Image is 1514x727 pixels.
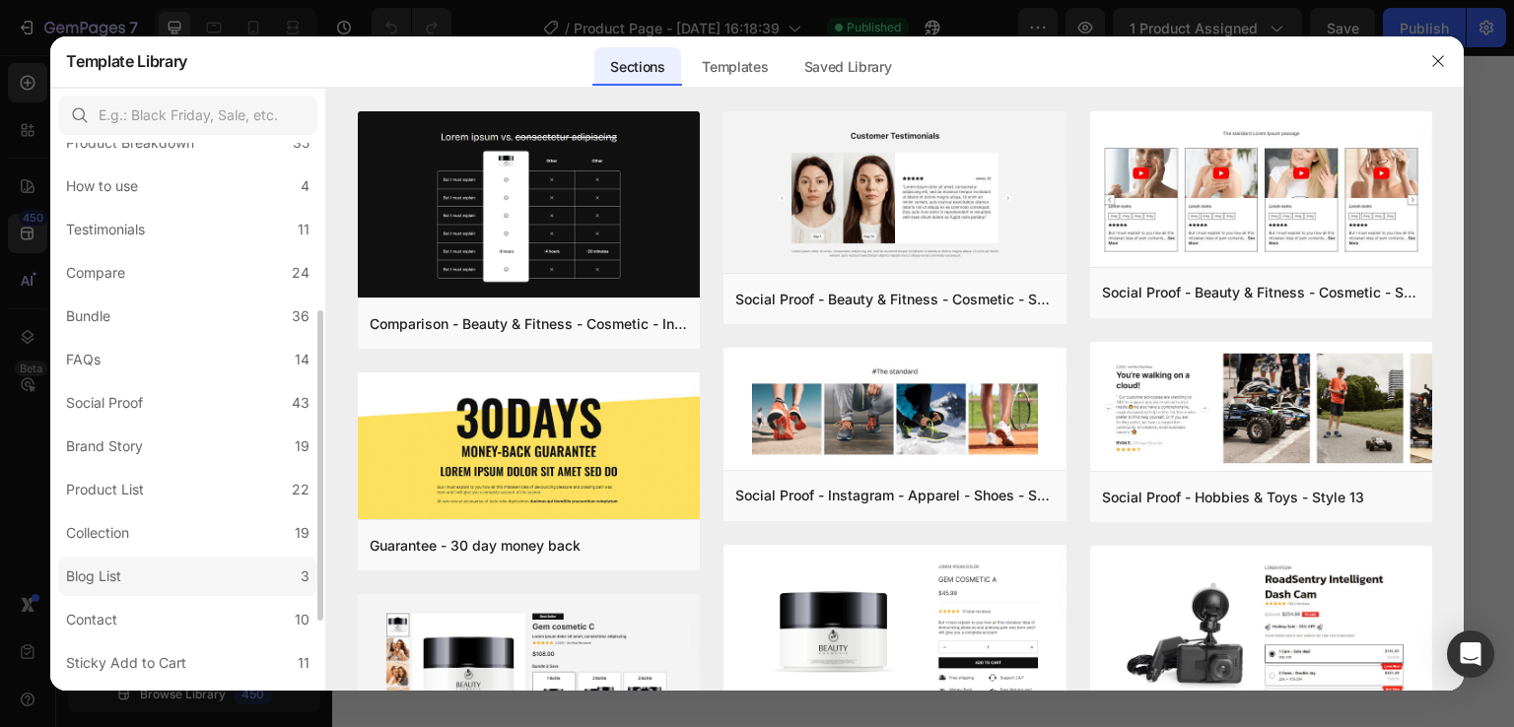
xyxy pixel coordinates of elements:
[292,478,310,501] div: 22
[723,111,1066,277] img: sp16.png
[749,238,1017,301] button: Buy Now
[735,484,1054,507] div: Social Proof - Instagram - Apparel - Shoes - Style 30
[1090,111,1432,271] img: sp8.png
[370,534,581,558] div: Guarantee - 30 day money back
[301,564,310,588] div: 3
[735,288,1054,311] div: Social Proof - Beauty & Fitness - Cosmetic - Style 16
[295,434,310,458] div: 19
[830,48,929,93] pre: Sale 33%
[66,131,194,155] div: Product Breakdown
[58,96,317,135] input: E.g.: Black Friday, Sale, etc.
[1102,281,1420,304] div: Social Proof - Beauty & Fitness - Cosmetic - Style 8
[66,174,138,198] div: How to use
[751,99,1015,131] p: Pro Pack
[66,35,187,87] h2: Template Library
[298,218,310,241] div: 11
[66,261,125,285] div: Compare
[1102,486,1364,509] div: Social Proof - Hobbies & Toys - Style 13
[892,168,971,204] div: $119.95
[358,111,700,301] img: c19.png
[594,47,680,87] div: Sections
[358,372,700,523] img: g30.png
[298,651,310,675] div: 11
[66,651,186,675] div: Sticky Add to Cart
[795,165,884,205] div: $79.95
[295,608,310,631] div: 10
[293,131,310,155] div: 35
[66,608,117,631] div: Contact
[839,254,928,286] div: Buy Now
[723,348,1066,474] img: sp30.png
[295,521,310,545] div: 19
[66,218,145,241] div: Testimonials
[66,434,143,458] div: Brand Story
[686,47,784,87] div: Templates
[1090,342,1432,476] img: sp13.png
[66,478,144,501] div: Product List
[295,348,310,371] div: 14
[66,564,121,588] div: Blog List
[301,174,310,198] div: 4
[66,521,129,545] div: Collection
[370,312,688,336] div: Comparison - Beauty & Fitness - Cosmetic - Ingredients - Style 19
[789,47,908,87] div: Saved Library
[292,304,310,328] div: 36
[66,304,110,328] div: Bundle
[292,391,310,415] div: 43
[66,348,101,371] div: FAQs
[1447,630,1494,678] div: Open Intercom Messenger
[66,391,143,415] div: Social Proof
[292,261,310,285] div: 24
